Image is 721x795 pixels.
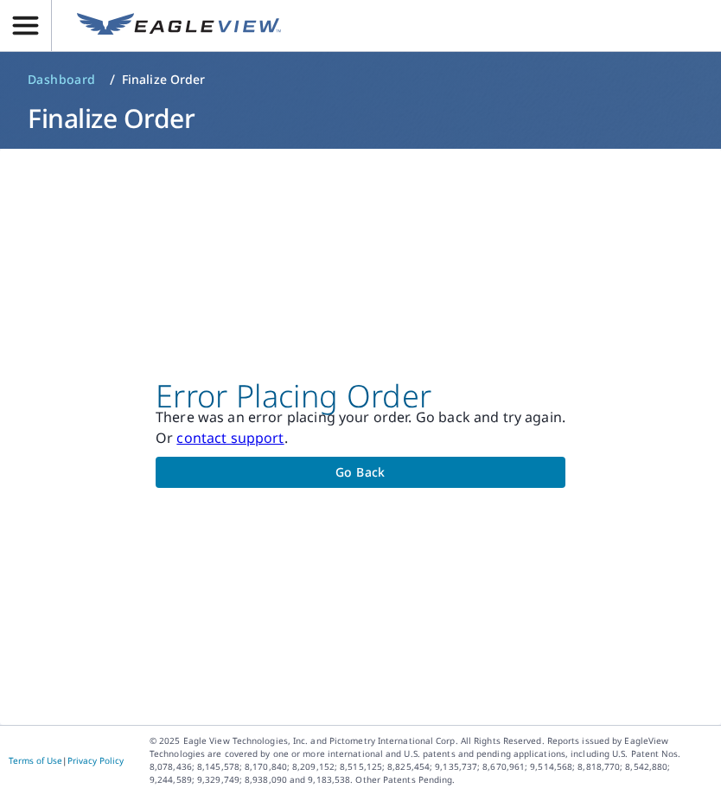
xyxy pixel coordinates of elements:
[21,100,700,136] h1: Finalize Order
[156,457,565,489] button: Go back
[156,407,565,427] p: There was an error placing your order. Go back and try again.
[67,3,291,49] a: EV Logo
[169,462,552,484] span: Go back
[28,71,96,88] span: Dashboard
[77,13,281,39] img: EV Logo
[67,754,124,766] a: Privacy Policy
[156,427,565,448] p: Or .
[21,66,700,93] nav: breadcrumb
[110,69,115,90] li: /
[9,754,62,766] a: Terms of Use
[9,755,124,766] p: |
[21,66,103,93] a: Dashboard
[156,386,565,407] p: Error Placing Order
[122,71,206,88] p: Finalize Order
[176,428,284,447] a: contact support
[150,734,712,786] p: © 2025 Eagle View Technologies, Inc. and Pictometry International Corp. All Rights Reserved. Repo...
